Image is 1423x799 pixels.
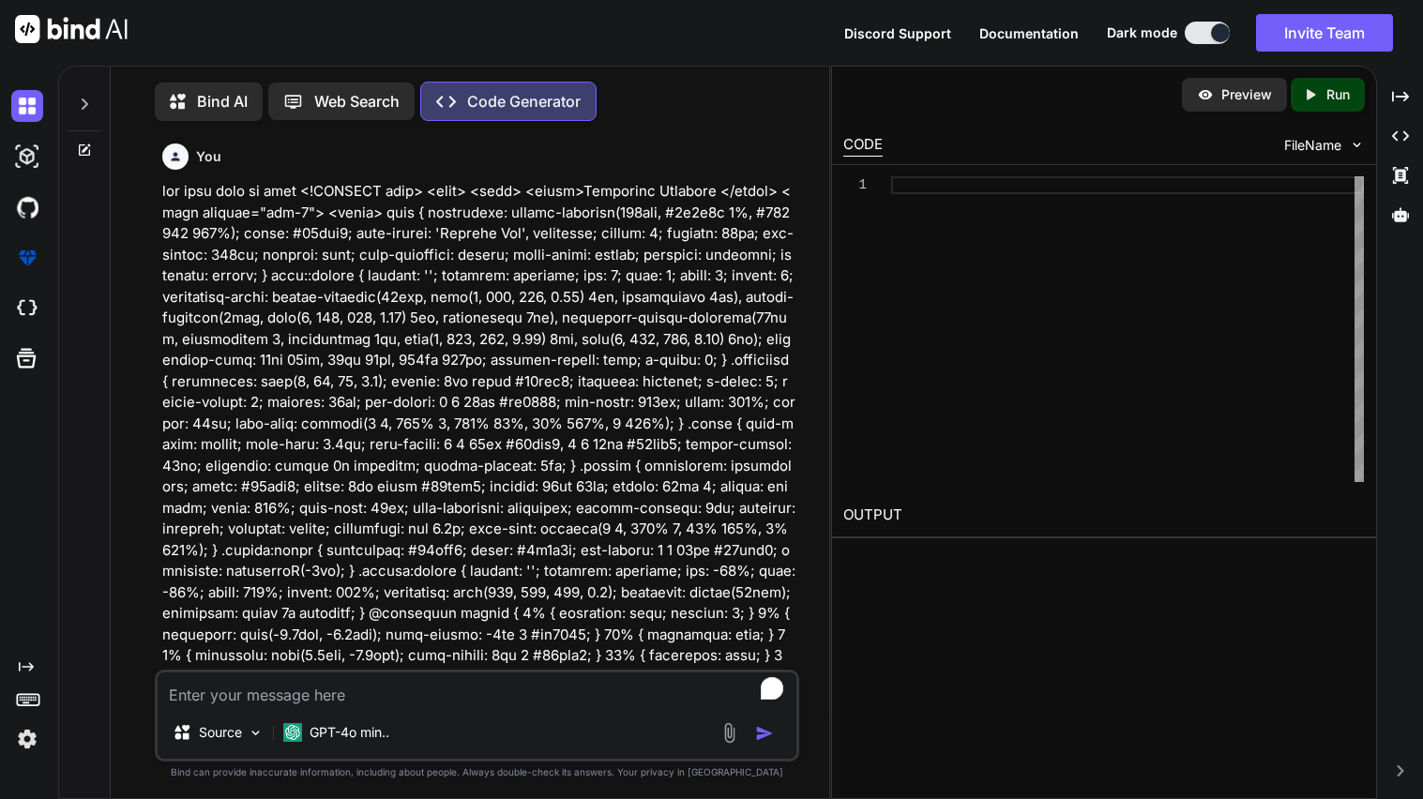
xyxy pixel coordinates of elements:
img: preview [1197,86,1214,103]
button: Invite Team [1256,14,1393,52]
img: Bind AI [15,15,128,43]
img: icon [755,724,774,743]
div: CODE [843,134,883,157]
span: FileName [1284,136,1341,155]
p: Run [1326,85,1350,104]
textarea: To enrich screen reader interactions, please activate Accessibility in Grammarly extension settings [158,672,796,706]
p: Bind can provide inaccurate information, including about people. Always double-check its answers.... [155,765,799,779]
span: Dark mode [1107,23,1177,42]
p: Preview [1221,85,1272,104]
img: Pick Models [248,725,264,741]
button: Documentation [979,23,1079,43]
img: settings [11,723,43,755]
div: 1 [843,176,867,194]
p: GPT-4o min.. [310,723,389,742]
img: premium [11,242,43,274]
h2: OUTPUT [832,493,1376,537]
button: Discord Support [844,23,951,43]
p: Code Generator [467,90,581,113]
p: Web Search [314,90,400,113]
img: darkAi-studio [11,141,43,173]
img: attachment [719,722,740,744]
p: Source [199,723,242,742]
img: cloudideIcon [11,293,43,324]
img: chevron down [1349,137,1365,153]
span: Discord Support [844,25,951,41]
h6: You [196,147,221,166]
img: darkChat [11,90,43,122]
p: Bind AI [197,90,248,113]
img: GPT-4o mini [283,723,302,742]
span: Documentation [979,25,1079,41]
img: githubDark [11,191,43,223]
